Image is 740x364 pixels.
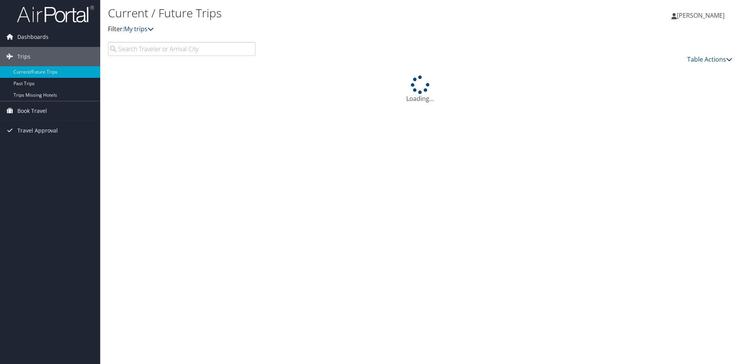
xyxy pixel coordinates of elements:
h1: Current / Future Trips [108,5,524,21]
a: [PERSON_NAME] [671,4,732,27]
div: Loading... [108,75,732,103]
input: Search Traveler or Arrival City [108,42,256,56]
span: Book Travel [17,101,47,121]
img: airportal-logo.png [17,5,94,23]
span: Dashboards [17,27,49,47]
span: Trips [17,47,30,66]
a: My trips [124,25,154,33]
a: Table Actions [687,55,732,64]
p: Filter: [108,24,524,34]
span: [PERSON_NAME] [677,11,725,20]
span: Travel Approval [17,121,58,140]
